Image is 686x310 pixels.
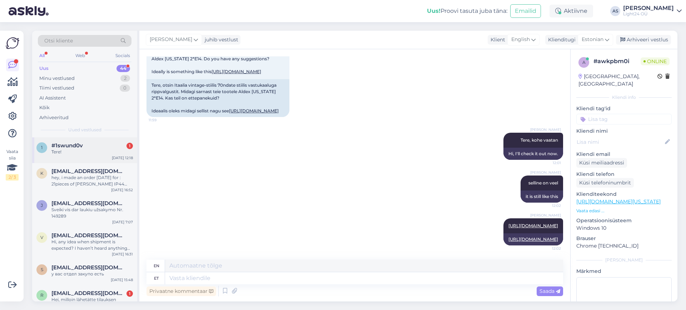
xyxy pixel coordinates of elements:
[510,4,541,18] button: Emailid
[51,168,126,174] span: kuninkaantie752@gmail.com
[39,85,74,92] div: Tiimi vestlused
[521,190,563,203] div: it is still like this
[576,94,672,101] div: Kliendi info
[576,198,661,205] a: [URL][DOMAIN_NAME][US_STATE]
[51,232,126,239] span: vanheiningenruud@gmail.com
[503,148,563,160] div: Hi, I'll check it out now.
[576,208,672,214] p: Vaata edasi ...
[641,57,670,65] span: Online
[550,5,593,17] div: Aktiivne
[530,213,561,218] span: [PERSON_NAME]
[51,174,133,187] div: hey, i made an order [DATE] for : 21pieces of [PERSON_NAME] IP44 Black, square lamps We opened th...
[576,224,672,232] p: Windows 10
[582,36,603,44] span: Estonian
[427,7,441,14] b: Uus!
[212,69,261,74] a: [URL][DOMAIN_NAME]
[39,95,66,102] div: AI Assistent
[623,5,682,17] a: [PERSON_NAME]Light24 OÜ
[576,127,672,135] p: Kliendi nimi
[576,257,672,263] div: [PERSON_NAME]
[151,43,282,74] span: Hello, I am looking for an italian vintage 70s like counterbalance pendant. something similar to ...
[534,160,561,166] span: 12:01
[530,170,561,175] span: [PERSON_NAME]
[51,207,133,219] div: Sveiki vis dar laukiu užsakymo Nr. 149289
[511,36,530,44] span: English
[6,148,19,181] div: Vaata siia
[44,37,73,45] span: Otsi kliente
[578,73,657,88] div: [GEOGRAPHIC_DATA], [GEOGRAPHIC_DATA]
[68,127,101,133] span: Uued vestlused
[51,296,133,309] div: Hei, milloin lähetätte tilauksen #149315?Tilaus on vahvistettu [DATE].
[623,5,674,11] div: [PERSON_NAME]
[51,200,126,207] span: justmisius@gmail.com
[112,251,133,257] div: [DATE] 16:31
[146,79,289,117] div: Tere, otsin Itaalia vintage-stiilis 70ndate stiilis vastukaaluga rippvalgustit. Midagi sarnast te...
[610,6,620,16] div: AS
[40,235,43,240] span: v
[534,203,561,208] span: 12:02
[530,127,561,132] span: [PERSON_NAME]
[39,75,75,82] div: Minu vestlused
[41,203,43,208] span: j
[576,235,672,242] p: Brauser
[582,60,586,65] span: a
[114,51,131,60] div: Socials
[154,272,159,284] div: et
[116,65,130,72] div: 44
[576,171,672,178] p: Kliendi telefon
[576,114,672,124] input: Lisa tag
[149,117,175,123] span: 11:59
[576,178,634,188] div: Küsi telefoninumbrit
[41,145,43,150] span: 1
[427,7,507,15] div: Proovi tasuta juba täna:
[112,219,133,225] div: [DATE] 7:07
[51,142,83,149] span: #1swund0v
[40,293,44,298] span: r
[146,286,216,296] div: Privaatne kommentaar
[534,246,561,251] span: 12:02
[40,171,44,176] span: k
[488,36,505,44] div: Klient
[126,290,133,297] div: 1
[576,242,672,250] p: Chrome [TECHNICAL_ID]
[521,137,558,143] span: Tere, kohe vaatan
[38,51,46,60] div: All
[528,180,558,186] span: selline on veel
[576,158,627,168] div: Küsi meiliaadressi
[508,237,558,242] a: [URL][DOMAIN_NAME]
[616,35,671,45] div: Arhiveeri vestlus
[51,264,126,271] span: shahzoda@ovivoelektrik.com.tr
[120,85,130,92] div: 0
[112,155,133,161] div: [DATE] 12:18
[51,149,133,155] div: Tere!
[154,260,159,272] div: en
[593,57,641,66] div: # awkpbm0i
[576,217,672,224] p: Operatsioonisüsteem
[111,187,133,193] div: [DATE] 16:52
[111,277,133,283] div: [DATE] 15:48
[229,108,279,113] a: [URL][DOMAIN_NAME]
[150,36,192,44] span: [PERSON_NAME]
[577,138,663,146] input: Lisa nimi
[74,51,86,60] div: Web
[120,75,130,82] div: 2
[51,271,133,277] div: у вас отдел закупо есть
[6,36,19,50] img: Askly Logo
[545,36,576,44] div: Klienditugi
[576,151,672,158] p: Kliendi email
[576,190,672,198] p: Klienditeekond
[576,105,672,112] p: Kliendi tag'id
[41,267,43,272] span: s
[508,223,558,228] a: [URL][DOMAIN_NAME]
[39,65,49,72] div: Uus
[202,36,238,44] div: juhib vestlust
[6,174,19,181] div: 2 / 3
[39,104,50,111] div: Kõik
[51,290,126,296] span: ritvaleinonen@hotmail.com
[623,11,674,17] div: Light24 OÜ
[540,288,560,294] span: Saada
[39,114,69,121] div: Arhiveeritud
[576,268,672,275] p: Märkmed
[51,239,133,251] div: Hi, any idea when shipment is expected? I haven’t heard anything yet. Commande n°149638] ([DATE])...
[126,143,133,149] div: 1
